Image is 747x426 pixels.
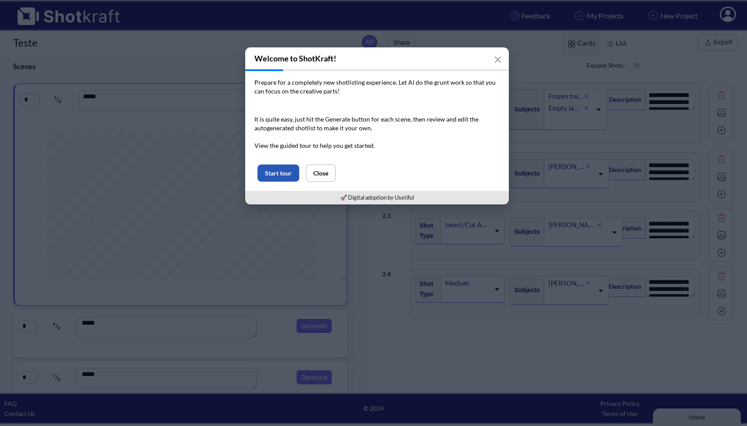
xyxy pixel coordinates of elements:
p: It is quite easy, just hit the Generate button for each scene, then review and edit the autogener... [254,115,500,150]
div: Online [7,7,81,14]
button: Start tour [257,165,299,182]
h3: Welcome to ShotKraft! [245,47,509,69]
button: Close [306,165,336,182]
span: Prepare for a completely new shotlisting experience. [254,79,397,86]
a: 🚀 Digital adoption by Usetiful [340,194,414,201]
